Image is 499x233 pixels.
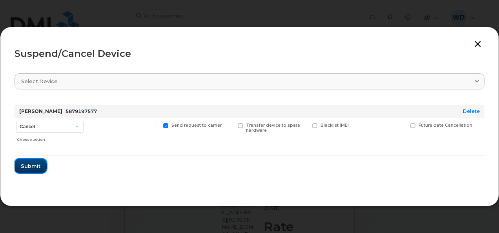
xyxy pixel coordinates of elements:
div: Suspend/Cancel Device [15,49,484,58]
span: Blacklist IMEI [321,123,349,128]
a: Delete [463,108,480,114]
input: Transfer device to spare hardware [228,123,232,127]
span: Transfer device to spare hardware [246,123,300,133]
input: Send request to carrier [154,123,158,127]
input: Future date Cancellation [401,123,405,127]
input: Blacklist IMEI [303,123,307,127]
span: Send request to carrier [171,123,222,128]
span: Future date Cancellation [419,123,472,128]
